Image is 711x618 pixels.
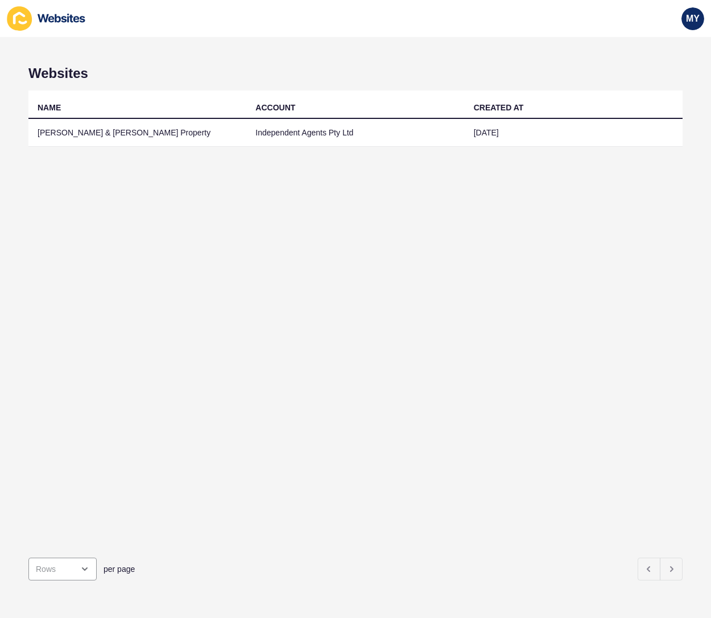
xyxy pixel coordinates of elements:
div: CREATED AT [474,102,524,113]
div: ACCOUNT [255,102,295,113]
span: per page [104,563,135,575]
div: open menu [28,558,97,580]
div: NAME [38,102,61,113]
span: MY [686,13,700,24]
td: Independent Agents Pty Ltd [246,119,464,147]
td: [DATE] [465,119,683,147]
h1: Websites [28,65,683,81]
td: [PERSON_NAME] & [PERSON_NAME] Property [28,119,246,147]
